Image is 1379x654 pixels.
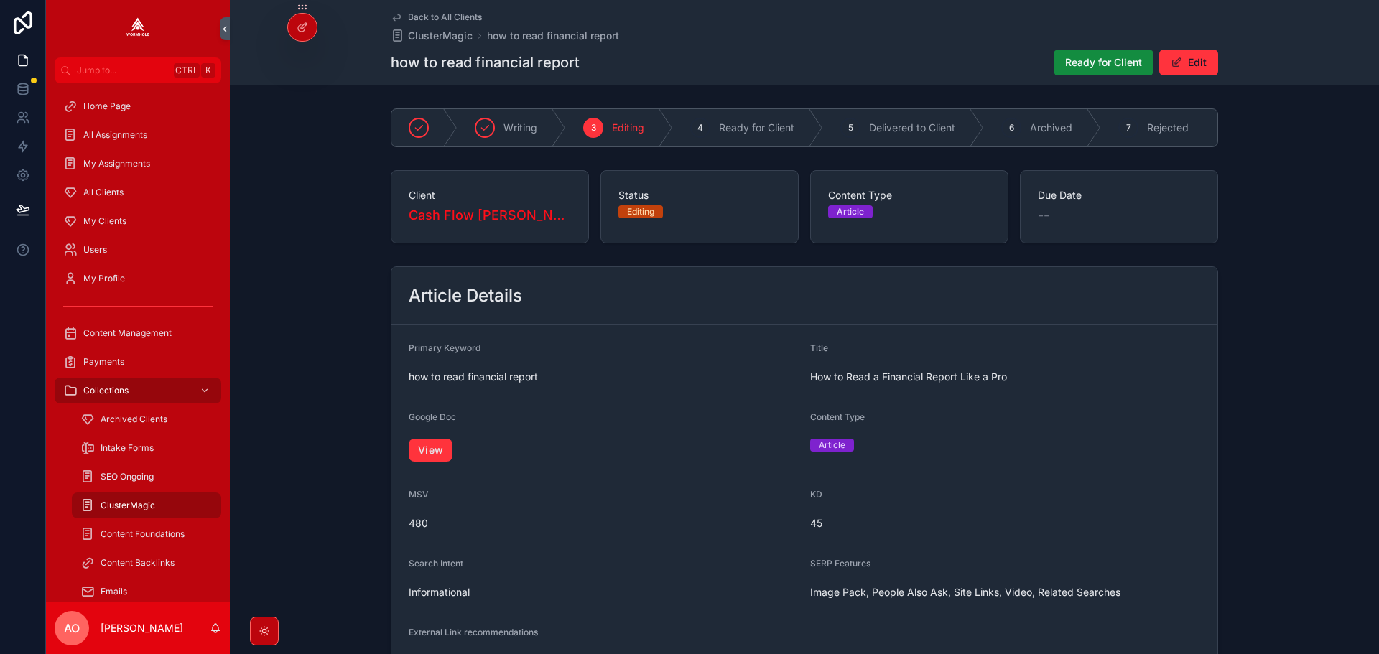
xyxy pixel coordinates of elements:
a: My Profile [55,266,221,291]
div: Article [819,439,845,452]
a: All Assignments [55,122,221,148]
a: Archived Clients [72,406,221,432]
span: Writing [503,121,537,135]
a: All Clients [55,179,221,205]
a: ClusterMagic [391,29,473,43]
span: All Clients [83,187,124,198]
a: Content Backlinks [72,550,221,576]
h2: Article Details [409,284,522,307]
a: Content Foundations [72,521,221,547]
span: Content Backlinks [101,557,175,569]
span: KD [810,489,822,500]
span: Emails [101,586,127,597]
span: Archived Clients [101,414,167,425]
span: Ready for Client [719,121,794,135]
span: 480 [409,516,799,531]
a: Back to All Clients [391,11,482,23]
span: Editing [612,121,644,135]
button: Ready for Client [1054,50,1153,75]
a: ClusterMagic [72,492,221,518]
span: Payments [83,356,124,368]
a: Content Management [55,320,221,346]
a: SEO Ongoing [72,464,221,490]
span: Intake Forms [101,442,154,454]
span: Client [409,188,571,202]
span: All Assignments [83,129,147,141]
div: Editing [627,205,654,218]
span: 7 [1126,122,1131,134]
div: Article [837,205,864,218]
span: Primary Keyword [409,342,480,353]
div: scrollable content [46,83,230,602]
span: SERP Features [810,558,870,569]
a: Payments [55,349,221,375]
span: SEO Ongoing [101,471,154,482]
span: 45 [810,516,1200,531]
span: Ctrl [174,63,200,78]
a: Collections [55,378,221,403]
span: Archived [1030,121,1072,135]
span: Home Page [83,101,131,112]
a: Emails [72,579,221,604]
span: K [203,65,214,76]
span: My Clients [83,215,126,227]
a: Users [55,237,221,263]
span: Informational [409,585,799,599]
a: Cash Flow [PERSON_NAME] [409,205,571,225]
button: Jump to...CtrlK [55,57,221,83]
span: -- [1038,205,1049,225]
span: 3 [591,122,596,134]
a: Home Page [55,93,221,119]
span: 5 [848,122,853,134]
span: Content Type [828,188,990,202]
span: 4 [697,122,703,134]
span: Title [810,342,828,353]
h1: how to read financial report [391,52,580,73]
a: My Clients [55,208,221,234]
span: Image Pack, People Also Ask, Site Links, Video, Related Searches [810,585,1200,599]
span: ClusterMagic [101,500,155,511]
button: Edit [1159,50,1218,75]
span: Content Foundations [101,528,185,540]
span: ClusterMagic [408,29,473,43]
span: Ready for Client [1065,55,1142,70]
span: Jump to... [77,65,168,76]
a: how to read financial report [487,29,619,43]
a: View [409,439,452,462]
span: 6 [1009,122,1014,134]
span: Due Date [1038,188,1200,202]
span: AO [64,620,80,637]
span: Search Intent [409,558,463,569]
span: Content Management [83,327,172,339]
span: External Link recommendations [409,627,538,637]
span: How to Read a Financial Report Like a Pro [810,370,1200,384]
img: App logo [126,17,149,40]
span: MSV [409,489,429,500]
p: [PERSON_NAME] [101,621,183,635]
span: Content Type [810,411,865,422]
span: My Profile [83,273,125,284]
span: Back to All Clients [408,11,482,23]
span: Users [83,244,107,256]
span: My Assignments [83,158,150,169]
span: Delivered to Client [869,121,955,135]
span: Status [618,188,781,202]
span: how to read financial report [409,370,799,384]
a: Intake Forms [72,435,221,461]
span: Google Doc [409,411,456,422]
span: Collections [83,385,129,396]
span: Rejected [1147,121,1189,135]
a: My Assignments [55,151,221,177]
